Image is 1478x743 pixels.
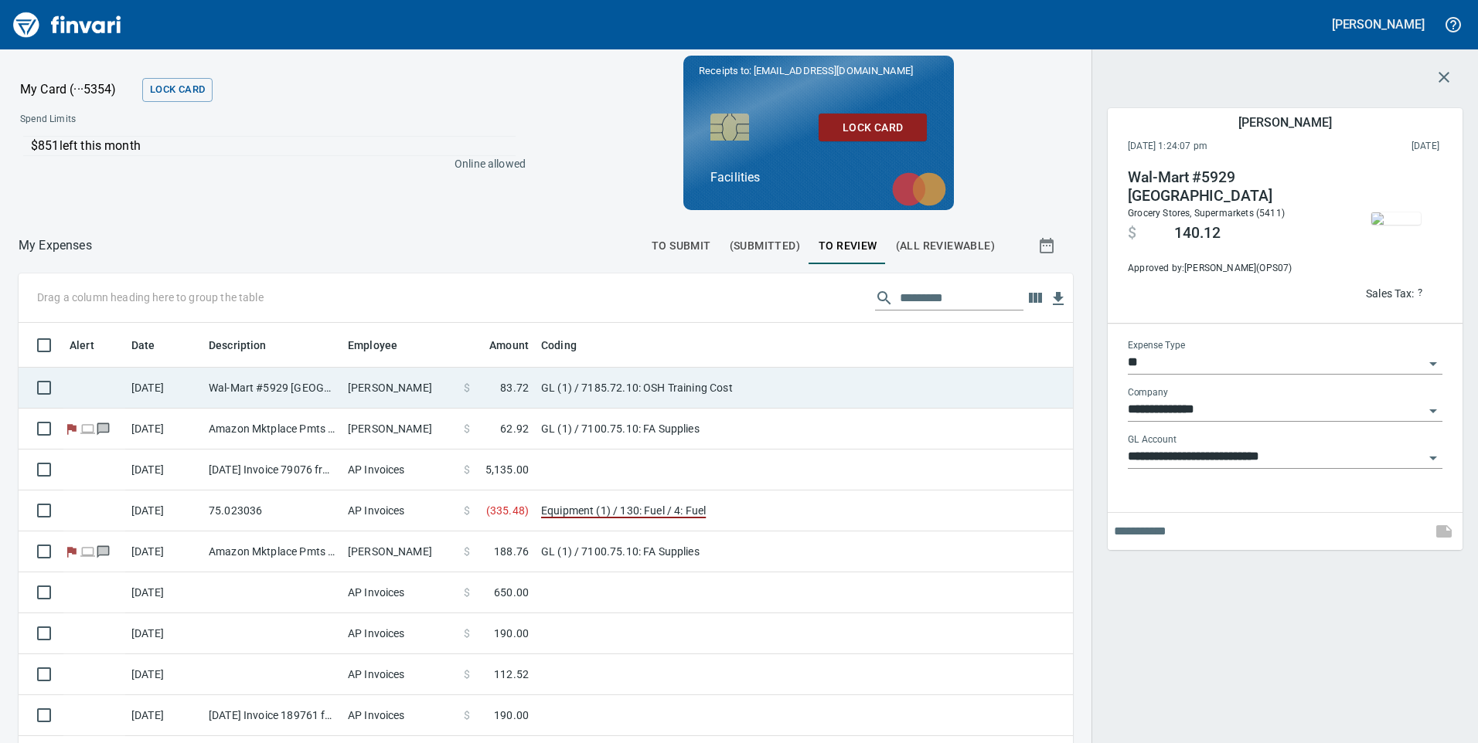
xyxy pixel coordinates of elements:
[80,423,96,433] span: Online transaction
[342,368,458,409] td: [PERSON_NAME]
[125,613,203,654] td: [DATE]
[535,409,921,450] td: GL (1) / 7100.75.10: FA Supplies
[142,78,213,102] button: Lock Card
[500,380,529,395] span: 83.72
[1332,16,1425,32] h5: [PERSON_NAME]
[342,613,458,654] td: AP Invoices
[652,236,711,256] span: To Submit
[125,368,203,409] td: [DATE]
[203,368,342,409] td: Wal-Mart #5929 [GEOGRAPHIC_DATA]
[20,112,299,127] span: Spend Limits
[896,236,995,256] span: (All Reviewable)
[203,450,342,490] td: [DATE] Invoice 79076 from Minister-[PERSON_NAME] Surveying Inc (1-10667)
[342,695,458,736] td: AP Invoices
[494,707,529,723] span: 190.00
[125,409,203,450] td: [DATE]
[699,63,938,79] p: Receipts to:
[131,336,155,355] span: Date
[831,118,914,137] span: Lock Card
[125,654,203,695] td: [DATE]
[464,626,470,641] span: $
[1174,224,1221,243] span: 140.12
[1362,281,1426,305] button: Sales Tax:?
[342,654,458,695] td: AP Invoices
[489,336,529,355] span: Amount
[1238,114,1331,131] h5: [PERSON_NAME]
[819,236,877,256] span: To Review
[203,490,342,531] td: 75.023036
[1128,388,1168,398] label: Company
[1371,212,1421,225] img: receipts%2Ftapani%2F2025-09-17%2FJzoGOT8oVaeitZ1UdICkDM6BnD42__KTPFSF8MknGVCpNKZ2u4_thumb.jpg
[1425,59,1463,96] button: Close transaction
[125,572,203,613] td: [DATE]
[494,544,529,559] span: 188.76
[464,585,470,600] span: $
[884,165,954,214] img: mastercard.svg
[80,546,96,556] span: Online transaction
[464,667,470,682] span: $
[1128,436,1177,445] label: GL Account
[469,336,529,355] span: Amount
[494,667,529,682] span: 112.52
[9,6,125,43] img: Finvari
[464,462,470,477] span: $
[464,544,470,559] span: $
[1418,284,1422,302] span: ?
[342,572,458,613] td: AP Invoices
[1425,513,1463,550] span: This records your note into the expense. If you would like to send a message to an employee inste...
[1418,284,1422,302] span: Unable to determine tax
[535,490,921,531] td: Equipment (1) / 130: Fuel / 4: Fuel
[541,336,597,355] span: Coding
[752,63,914,78] span: [EMAIL_ADDRESS][DOMAIN_NAME]
[125,695,203,736] td: [DATE]
[96,546,112,556] span: Has messages
[1328,12,1429,36] button: [PERSON_NAME]
[209,336,267,355] span: Description
[494,585,529,600] span: 650.00
[125,450,203,490] td: [DATE]
[150,81,205,99] span: Lock Card
[31,137,516,155] p: $851 left this month
[348,336,417,355] span: Employee
[203,409,342,450] td: Amazon Mktplace Pmts [DOMAIN_NAME][URL] WA
[1023,227,1073,264] button: Show transactions within a particular date range
[19,236,92,255] p: My Expenses
[125,490,203,531] td: [DATE]
[37,290,264,305] p: Drag a column heading here to group the table
[464,707,470,723] span: $
[203,695,342,736] td: [DATE] Invoice 189761 from [PERSON_NAME] Aggressive Enterprises Inc. (1-22812)
[541,336,577,355] span: Coding
[125,531,203,572] td: [DATE]
[1366,286,1415,301] p: Sales Tax:
[131,336,175,355] span: Date
[8,156,526,171] p: Online allowed
[63,423,80,433] span: Flagged
[819,114,927,142] button: Lock Card
[1128,224,1136,243] span: $
[1309,139,1439,154] span: This charge was settled by the merchant and appears on the 2025/09/20 statement.
[342,490,458,531] td: AP Invoices
[500,421,529,436] span: 62.92
[464,421,470,436] span: $
[710,168,927,187] p: Facilities
[348,336,397,355] span: Employee
[209,336,287,355] span: Description
[203,531,342,572] td: Amazon Mktplace Pmts [DOMAIN_NAME][URL] WA
[342,531,458,572] td: [PERSON_NAME]
[1128,208,1285,219] span: Grocery Stores, Supermarkets (5411)
[1422,400,1444,422] button: Open
[485,462,529,477] span: 5,135.00
[1128,341,1185,351] label: Expense Type
[486,503,529,518] span: ( 335.48 )
[70,336,94,355] span: Alert
[342,409,458,450] td: [PERSON_NAME]
[19,236,92,255] nav: breadcrumb
[1422,447,1444,469] button: Open
[1047,287,1070,310] button: Download Table
[494,626,529,641] span: 190.00
[70,336,114,355] span: Alert
[1128,261,1338,277] span: Approved by: [PERSON_NAME] ( OPS07 )
[730,236,800,256] span: (Submitted)
[96,423,112,433] span: Has messages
